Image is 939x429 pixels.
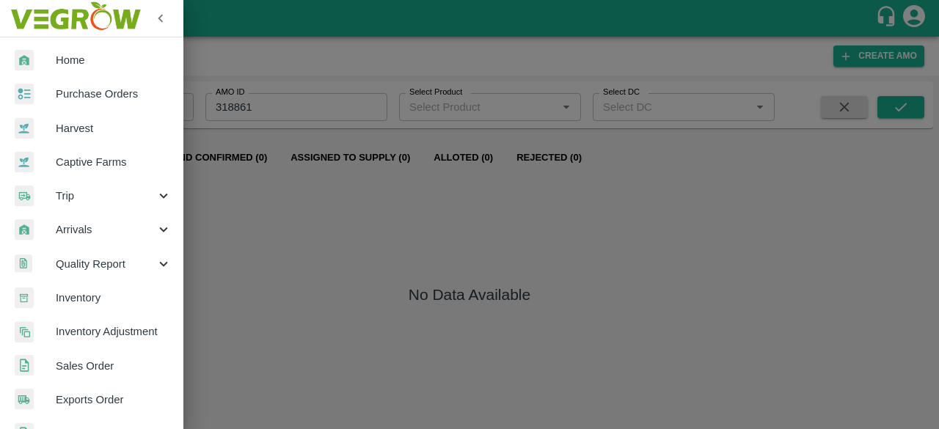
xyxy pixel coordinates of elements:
[56,120,172,136] span: Harvest
[56,188,156,204] span: Trip
[15,389,34,410] img: shipments
[15,254,32,273] img: qualityReport
[56,221,156,238] span: Arrivals
[56,154,172,170] span: Captive Farms
[15,355,34,376] img: sales
[56,323,172,340] span: Inventory Adjustment
[15,321,34,342] img: inventory
[15,219,34,241] img: whArrival
[56,392,172,408] span: Exports Order
[56,256,156,272] span: Quality Report
[15,151,34,173] img: harvest
[56,358,172,374] span: Sales Order
[56,52,172,68] span: Home
[15,50,34,71] img: whArrival
[15,287,34,309] img: whInventory
[56,290,172,306] span: Inventory
[15,186,34,207] img: delivery
[15,84,34,105] img: reciept
[56,86,172,102] span: Purchase Orders
[15,117,34,139] img: harvest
